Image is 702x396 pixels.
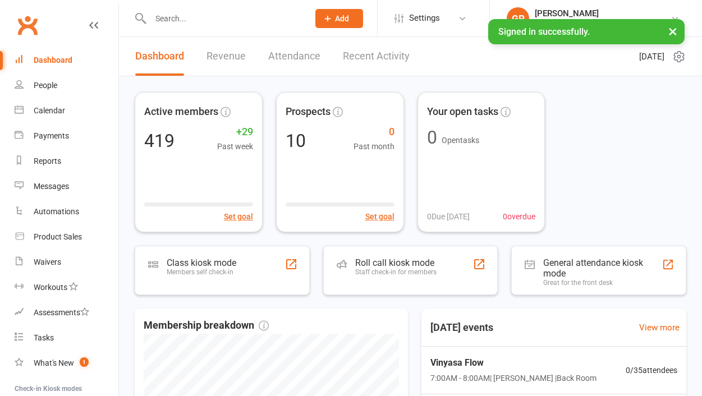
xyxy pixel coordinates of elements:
[13,11,42,39] a: Clubworx
[15,351,118,376] a: What's New1
[427,128,437,146] div: 0
[15,98,118,123] a: Calendar
[503,210,535,223] span: 0 overdue
[135,37,184,76] a: Dashboard
[543,279,662,287] div: Great for the front desk
[442,136,479,145] span: Open tasks
[409,6,440,31] span: Settings
[535,19,671,29] div: Australian School of Meditation & Yoga
[268,37,320,76] a: Attendance
[343,37,410,76] a: Recent Activity
[34,308,89,317] div: Assessments
[15,73,118,98] a: People
[430,356,597,370] span: Vinyasa Flow
[15,250,118,275] a: Waivers
[217,124,253,140] span: +29
[144,132,175,150] div: 419
[355,257,437,268] div: Roll call kiosk mode
[15,224,118,250] a: Product Sales
[34,333,54,342] div: Tasks
[144,317,269,334] span: Membership breakdown
[80,357,89,367] span: 1
[144,104,218,120] span: Active members
[507,7,529,30] div: GP
[34,106,65,115] div: Calendar
[34,156,61,165] div: Reports
[639,321,680,334] a: View more
[335,14,349,23] span: Add
[286,104,331,120] span: Prospects
[535,8,671,19] div: [PERSON_NAME]
[34,358,74,367] div: What's New
[427,210,470,223] span: 0 Due [DATE]
[315,9,363,28] button: Add
[286,132,306,150] div: 10
[355,268,437,276] div: Staff check-in for members
[34,283,67,292] div: Workouts
[167,268,236,276] div: Members self check-in
[15,300,118,325] a: Assessments
[15,123,118,149] a: Payments
[34,232,82,241] div: Product Sales
[34,131,69,140] div: Payments
[543,257,662,279] div: General attendance kiosk mode
[224,210,253,223] button: Set goal
[34,81,57,90] div: People
[207,37,246,76] a: Revenue
[427,104,498,120] span: Your open tasks
[626,364,677,376] span: 0 / 35 attendees
[15,48,118,73] a: Dashboard
[217,140,253,153] span: Past week
[15,149,118,174] a: Reports
[639,50,664,63] span: [DATE]
[15,174,118,199] a: Messages
[354,140,394,153] span: Past month
[15,325,118,351] a: Tasks
[663,19,683,43] button: ×
[34,257,61,266] div: Waivers
[365,210,394,223] button: Set goal
[430,372,597,384] span: 7:00AM - 8:00AM | [PERSON_NAME] | Back Room
[147,11,301,26] input: Search...
[34,207,79,216] div: Automations
[421,317,502,338] h3: [DATE] events
[15,199,118,224] a: Automations
[354,124,394,140] span: 0
[498,26,590,37] span: Signed in successfully.
[34,182,69,191] div: Messages
[167,257,236,268] div: Class kiosk mode
[34,56,72,65] div: Dashboard
[15,275,118,300] a: Workouts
